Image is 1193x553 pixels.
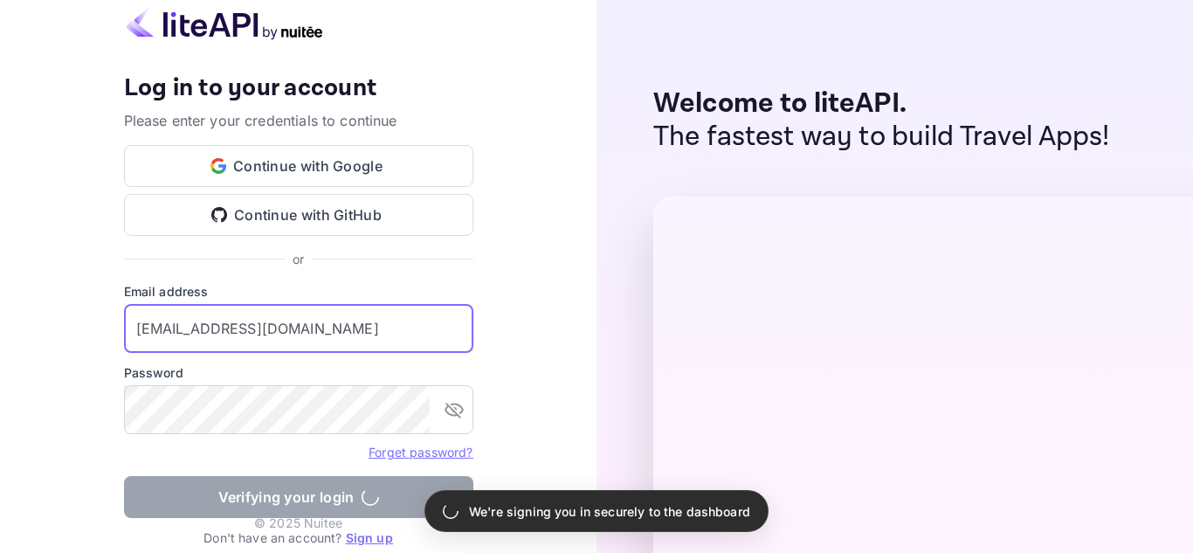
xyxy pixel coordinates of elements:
[124,363,473,382] label: Password
[653,87,1110,121] p: Welcome to liteAPI.
[124,529,473,547] p: Don't have an account?
[369,445,472,460] a: Forget password?
[346,530,393,545] a: Sign up
[469,502,750,521] p: We're signing you in securely to the dashboard
[124,145,473,187] button: Continue with Google
[437,392,472,427] button: toggle password visibility
[124,73,473,104] h4: Log in to your account
[124,282,473,301] label: Email address
[369,443,472,460] a: Forget password?
[124,194,473,236] button: Continue with GitHub
[124,6,325,40] img: liteapi
[124,304,473,353] input: Enter your email address
[124,110,473,131] p: Please enter your credentials to continue
[293,250,304,268] p: or
[653,121,1110,154] p: The fastest way to build Travel Apps!
[254,514,342,532] p: © 2025 Nuitee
